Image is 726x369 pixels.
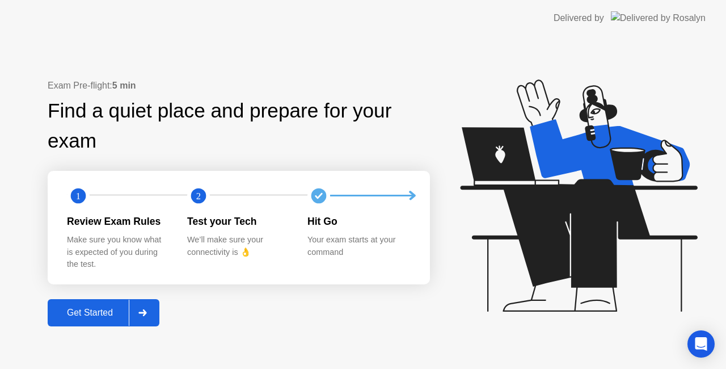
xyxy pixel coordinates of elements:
[307,214,410,229] div: Hit Go
[67,214,169,229] div: Review Exam Rules
[187,234,289,258] div: We’ll make sure your connectivity is 👌
[554,11,604,25] div: Delivered by
[48,96,430,156] div: Find a quiet place and prepare for your exam
[48,79,430,93] div: Exam Pre-flight:
[112,81,136,90] b: 5 min
[187,214,289,229] div: Test your Tech
[687,330,715,358] div: Open Intercom Messenger
[76,190,81,201] text: 1
[611,11,706,24] img: Delivered by Rosalyn
[48,299,159,326] button: Get Started
[67,234,169,271] div: Make sure you know what is expected of you during the test.
[196,190,201,201] text: 2
[307,234,410,258] div: Your exam starts at your command
[51,308,129,318] div: Get Started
